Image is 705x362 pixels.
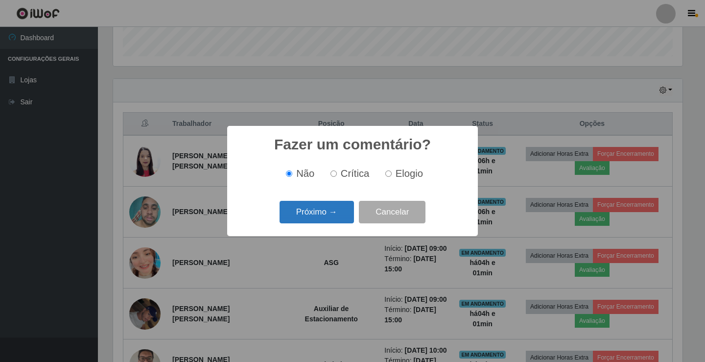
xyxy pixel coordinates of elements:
[385,170,392,177] input: Elogio
[296,168,314,179] span: Não
[396,168,423,179] span: Elogio
[286,170,292,177] input: Não
[330,170,337,177] input: Crítica
[341,168,370,179] span: Crítica
[359,201,425,224] button: Cancelar
[280,201,354,224] button: Próximo →
[274,136,431,153] h2: Fazer um comentário?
